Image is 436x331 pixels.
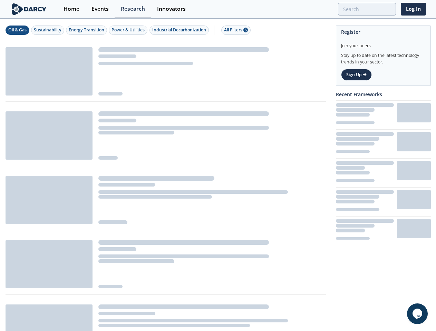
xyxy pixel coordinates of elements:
div: Power & Utilities [112,27,145,33]
div: Stay up to date on the latest technology trends in your sector. [341,49,426,65]
div: Industrial Decarbonization [152,27,206,33]
div: Innovators [157,6,186,12]
div: Oil & Gas [8,27,27,33]
div: Home [64,6,79,12]
div: Register [341,26,426,38]
input: Advanced Search [338,3,396,16]
iframe: chat widget [407,303,429,324]
button: Power & Utilities [109,26,147,35]
div: Sustainability [34,27,61,33]
div: Join your peers [341,38,426,49]
div: Recent Frameworks [336,88,431,100]
button: Oil & Gas [6,26,29,35]
div: Research [121,6,145,12]
img: logo-wide.svg [10,3,48,15]
button: All Filters 5 [221,26,251,35]
a: Log In [401,3,426,16]
div: Events [91,6,109,12]
a: Sign Up [341,69,372,81]
button: Energy Transition [66,26,107,35]
button: Industrial Decarbonization [149,26,209,35]
div: Energy Transition [69,27,104,33]
div: All Filters [224,27,248,33]
button: Sustainability [31,26,64,35]
span: 5 [243,28,248,32]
